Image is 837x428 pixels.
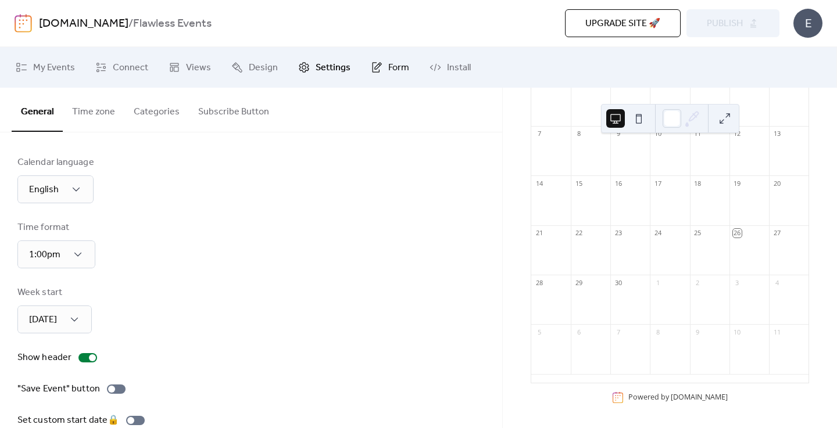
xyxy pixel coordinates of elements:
span: [DATE] [29,311,57,329]
div: 6 [574,328,583,336]
a: Settings [289,52,359,83]
div: 24 [653,229,662,238]
span: My Events [33,61,75,75]
div: 10 [653,130,662,138]
a: Install [421,52,480,83]
div: 20 [772,179,781,188]
button: General [12,88,63,132]
span: English [29,181,59,199]
div: 7 [535,130,543,138]
a: [DOMAIN_NAME] [39,13,128,35]
span: Install [447,61,471,75]
div: 23 [614,229,623,238]
div: 31 [535,80,543,89]
div: 15 [574,179,583,188]
img: logo [15,14,32,33]
span: Connect [113,61,148,75]
div: 28 [535,278,543,287]
div: 12 [733,130,742,138]
div: 21 [535,229,543,238]
div: 8 [574,130,583,138]
div: 30 [614,278,623,287]
div: 2 [693,278,702,287]
div: E [793,9,822,38]
div: 16 [614,179,623,188]
div: 25 [693,229,702,238]
a: My Events [7,52,84,83]
div: Show header [17,351,71,365]
div: 1 [653,278,662,287]
div: 14 [535,179,543,188]
div: 4 [772,278,781,287]
span: Settings [316,61,350,75]
div: 27 [772,229,781,238]
div: 7 [614,328,623,336]
a: Views [160,52,220,83]
span: Form [388,61,409,75]
b: / [128,13,133,35]
div: 26 [733,229,742,238]
div: 1 [574,80,583,89]
button: Subscribe Button [189,88,278,131]
a: [DOMAIN_NAME] [671,393,728,402]
div: 3 [733,278,742,287]
div: 3 [653,80,662,89]
div: 6 [772,80,781,89]
div: "Save Event" button [17,382,100,396]
span: Design [249,61,278,75]
b: Flawless Events [133,13,212,35]
div: 10 [733,328,742,336]
button: Categories [124,88,189,131]
div: 18 [693,179,702,188]
div: 8 [653,328,662,336]
div: 11 [693,130,702,138]
div: 22 [574,229,583,238]
a: Connect [87,52,157,83]
div: Time format [17,221,93,235]
div: 19 [733,179,742,188]
div: 4 [693,80,702,89]
div: Calendar language [17,156,94,170]
div: 2 [614,80,623,89]
div: 29 [574,278,583,287]
span: Views [186,61,211,75]
div: 9 [693,328,702,336]
div: Week start [17,286,90,300]
div: 5 [733,80,742,89]
div: 9 [614,130,623,138]
div: Powered by [628,393,728,402]
div: 13 [772,130,781,138]
div: 5 [535,328,543,336]
div: 11 [772,328,781,336]
button: Time zone [63,88,124,131]
button: Upgrade site 🚀 [565,9,681,37]
span: 1:00pm [29,246,60,264]
a: Form [362,52,418,83]
div: 17 [653,179,662,188]
a: Design [223,52,287,83]
span: Upgrade site 🚀 [585,17,660,31]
